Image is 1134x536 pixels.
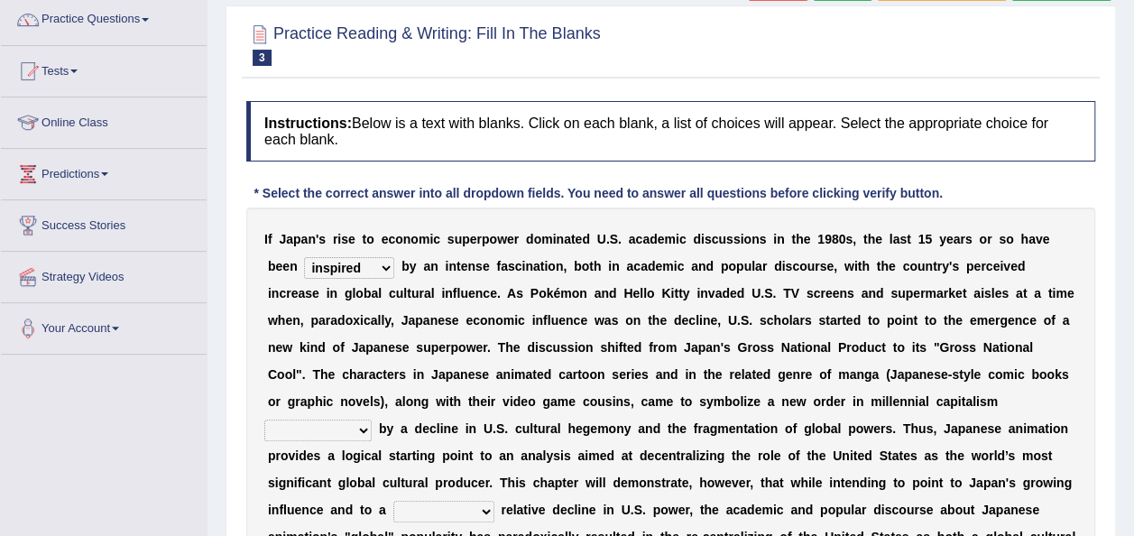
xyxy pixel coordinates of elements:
[363,232,367,246] b: t
[403,232,411,246] b: n
[456,286,460,300] b: l
[371,286,378,300] b: a
[721,259,729,273] b: p
[781,259,785,273] b: i
[1028,232,1036,246] b: a
[907,232,911,246] b: t
[730,286,737,300] b: e
[751,286,761,300] b: U
[875,232,882,246] b: e
[933,259,937,273] b: t
[582,232,590,246] b: d
[847,286,854,300] b: s
[762,259,767,273] b: r
[610,232,618,246] b: S
[312,286,319,300] b: e
[889,259,896,273] b: e
[316,232,318,246] b: '
[1016,286,1023,300] b: a
[441,286,445,300] b: i
[378,286,382,300] b: l
[785,259,792,273] b: s
[1036,232,1043,246] b: v
[664,232,675,246] b: m
[737,286,745,300] b: d
[791,232,796,246] b: t
[508,259,515,273] b: s
[854,259,858,273] b: i
[1001,286,1009,300] b: s
[853,232,856,246] b: ,
[674,286,678,300] b: t
[1056,286,1066,300] b: m
[642,232,650,246] b: a
[890,232,893,246] b: l
[648,259,656,273] b: d
[563,259,567,273] b: ,
[410,259,417,273] b: y
[1010,259,1018,273] b: e
[1052,286,1056,300] b: i
[352,286,355,300] b: l
[564,232,571,246] b: a
[820,286,825,300] b: r
[501,259,508,273] b: a
[948,286,955,300] b: k
[423,259,430,273] b: a
[548,259,556,273] b: o
[839,232,846,246] b: 0
[1048,286,1053,300] b: t
[696,286,700,300] b: i
[839,286,847,300] b: n
[272,286,280,300] b: n
[965,232,973,246] b: s
[460,286,468,300] b: u
[448,259,456,273] b: n
[700,286,708,300] b: n
[291,286,299,300] b: e
[595,286,602,300] b: a
[946,232,954,246] b: e
[541,232,552,246] b: m
[515,259,522,273] b: c
[807,286,814,300] b: s
[693,232,701,246] b: d
[817,232,825,246] b: 1
[733,232,741,246] b: s
[981,286,984,300] b: i
[489,232,497,246] b: o
[863,232,868,246] b: t
[539,286,547,300] b: o
[777,232,785,246] b: n
[925,259,933,273] b: n
[661,286,670,300] b: K
[282,259,290,273] b: e
[834,259,837,273] b: ,
[867,232,875,246] b: h
[483,286,490,300] b: c
[705,232,712,246] b: s
[774,259,782,273] b: d
[662,259,673,273] b: m
[736,259,744,273] b: p
[986,259,993,273] b: c
[1,252,207,297] a: Strategy Videos
[1034,286,1041,300] b: a
[937,259,942,273] b: r
[589,259,594,273] b: t
[453,286,457,300] b: f
[708,286,715,300] b: v
[981,259,985,273] b: r
[623,286,632,300] b: H
[268,232,272,246] b: f
[1067,286,1074,300] b: e
[999,232,1006,246] b: s
[601,286,609,300] b: n
[327,286,330,300] b: i
[898,286,906,300] b: u
[715,286,722,300] b: a
[246,101,1095,162] h4: Below is a text with blanks. Click on each blank, a list of choices will appear. Select the appro...
[507,286,516,300] b: A
[825,286,833,300] b: e
[462,232,470,246] b: p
